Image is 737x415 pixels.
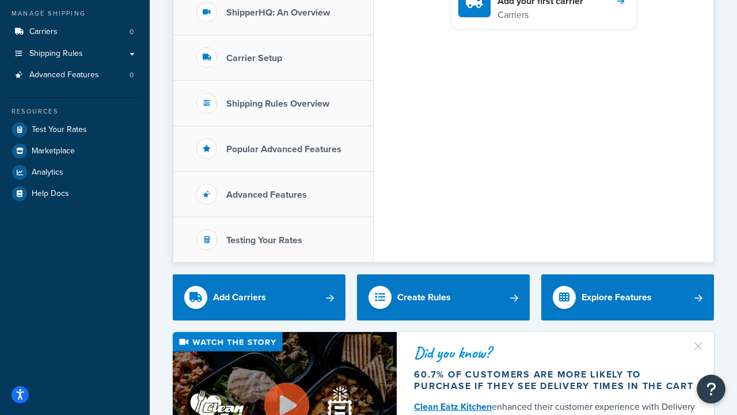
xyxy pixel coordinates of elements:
[9,107,141,116] div: Resources
[173,274,345,320] a: Add Carriers
[29,70,99,80] span: Advanced Features
[414,369,697,392] div: 60.7% of customers are more likely to purchase if they see delivery times in the cart
[226,190,307,200] h3: Advanced Features
[582,289,652,305] div: Explore Features
[9,21,141,43] a: Carriers0
[9,65,141,86] li: Advanced Features
[226,53,282,63] h3: Carrier Setup
[29,49,83,59] span: Shipping Rules
[9,119,141,140] a: Test Your Rates
[9,183,141,204] a: Help Docs
[226,235,302,246] h3: Testing Your Rates
[9,43,141,65] a: Shipping Rules
[497,7,583,22] p: Carriers
[213,289,266,305] div: Add Carriers
[32,168,63,178] span: Analytics
[9,162,141,183] a: Analytics
[32,146,75,156] span: Marketplace
[541,274,714,320] a: Explore Features
[130,27,134,37] span: 0
[226,7,330,18] h3: ShipperHQ: An Overview
[130,70,134,80] span: 0
[226,144,341,154] h3: Popular Advanced Features
[9,65,141,86] a: Advanced Features0
[9,9,141,18] div: Manage Shipping
[9,141,141,161] a: Marketplace
[226,99,329,109] h3: Shipping Rules Overview
[32,189,69,199] span: Help Docs
[414,345,697,361] div: Did you know?
[9,21,141,43] li: Carriers
[357,274,530,320] a: Create Rules
[697,375,725,403] button: Open Resource Center
[29,27,58,37] span: Carriers
[32,125,87,135] span: Test Your Rates
[397,289,451,305] div: Create Rules
[414,400,492,413] a: Clean Eatz Kitchen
